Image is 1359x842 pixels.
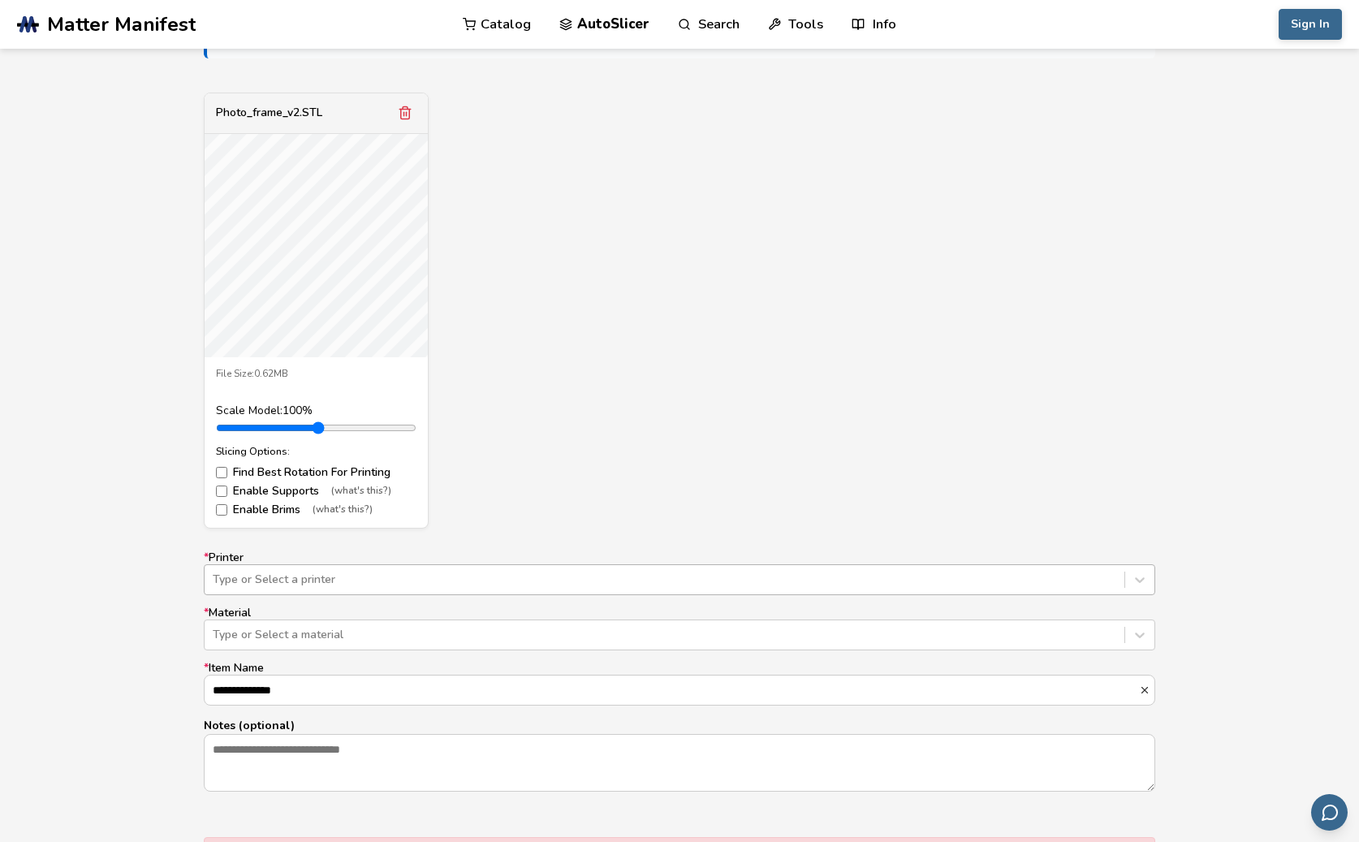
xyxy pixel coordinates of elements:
div: Photo_frame_v2.STL [216,106,322,119]
label: Printer [204,551,1155,595]
strong: Model Controls: [218,38,298,50]
span: Matter Manifest [47,13,196,36]
label: Item Name [204,662,1155,706]
button: *Item Name [1139,684,1154,696]
textarea: Notes (optional) [205,735,1154,790]
span: (what's this?) [313,504,373,516]
button: Sign In [1279,9,1342,40]
span: (what's this?) [331,486,391,497]
input: *PrinterType or Select a printer [213,573,216,586]
input: Enable Brims(what's this?) [216,504,227,516]
span: Click and drag to rotate • Scroll to zoom • Right click and drag to pan [309,38,632,50]
input: Find Best Rotation For Printing [216,467,227,478]
p: Notes (optional) [204,717,1155,734]
label: Find Best Rotation For Printing [216,466,416,479]
input: *Item Name [205,676,1139,705]
button: Send feedback via email [1311,794,1348,831]
div: File Size: 0.62MB [216,369,416,380]
div: Slicing Options: [216,446,416,457]
label: Material [204,607,1155,650]
label: Enable Brims [216,503,416,516]
button: Remove model [394,101,416,124]
input: Enable Supports(what's this?) [216,486,227,497]
div: Scale Model: 100 % [216,404,416,417]
label: Enable Supports [216,485,416,498]
input: *MaterialType or Select a material [213,628,216,641]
